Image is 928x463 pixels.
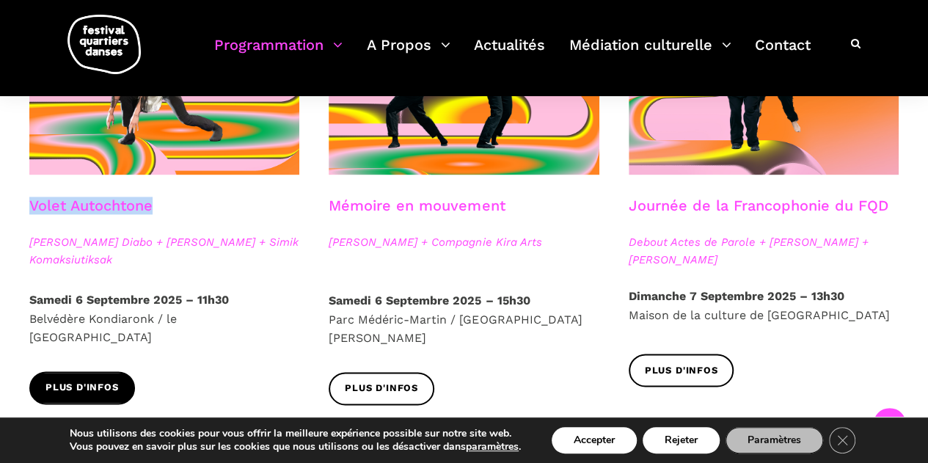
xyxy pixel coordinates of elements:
[629,197,888,214] a: Journée de la Francophonie du FQD
[629,233,899,269] span: Debout Actes de Parole + [PERSON_NAME] + [PERSON_NAME]
[67,15,141,74] img: logo-fqd-med
[329,294,530,307] strong: Samedi 6 Septembre 2025 – 15h30
[29,233,299,269] span: [PERSON_NAME] Diabo + [PERSON_NAME] + Simik Komaksiutiksak
[29,291,299,347] p: Belvédère Kondiaronk / le [GEOGRAPHIC_DATA]
[569,32,731,76] a: Médiation culturelle
[45,380,119,395] span: Plus d'infos
[474,32,545,76] a: Actualités
[29,293,229,307] strong: Samedi 6 Septembre 2025 – 11h30
[29,371,135,404] a: Plus d'infos
[329,372,434,405] a: Plus d'infos
[643,427,720,453] button: Rejeter
[70,427,521,440] p: Nous utilisons des cookies pour vous offrir la meilleure expérience possible sur notre site web.
[329,197,505,214] a: Mémoire en mouvement
[367,32,450,76] a: A Propos
[329,233,599,251] span: [PERSON_NAME] + Compagnie Kira Arts
[70,440,521,453] p: Vous pouvez en savoir plus sur les cookies que nous utilisons ou les désactiver dans .
[645,363,718,379] span: Plus d'infos
[466,440,519,453] button: paramètres
[552,427,637,453] button: Accepter
[755,32,811,76] a: Contact
[629,289,844,303] strong: Dimanche 7 Septembre 2025 – 13h30
[829,427,855,453] button: Close GDPR Cookie Banner
[214,32,343,76] a: Programmation
[29,197,153,214] a: Volet Autochtone
[345,381,418,396] span: Plus d'infos
[629,354,734,387] a: Plus d'infos
[329,291,599,348] p: Parc Médéric-Martin / [GEOGRAPHIC_DATA][PERSON_NAME]
[726,427,823,453] button: Paramètres
[629,287,899,324] p: Maison de la culture de [GEOGRAPHIC_DATA]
